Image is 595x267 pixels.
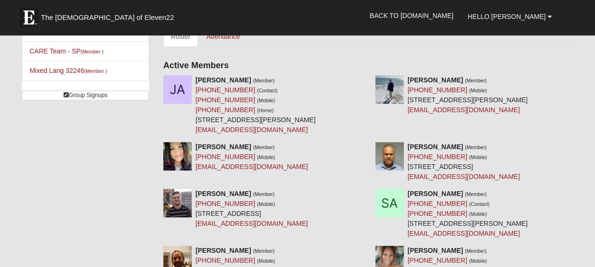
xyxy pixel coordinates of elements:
[163,27,198,46] a: Roster
[408,230,520,237] a: [EMAIL_ADDRESS][DOMAIN_NAME]
[29,67,107,74] a: Mixed Lang 32246(Member )
[465,78,487,83] small: (Member)
[257,201,275,207] small: (Mobile)
[195,76,251,84] strong: [PERSON_NAME]
[195,106,255,114] a: [PHONE_NUMBER]
[408,190,463,197] strong: [PERSON_NAME]
[15,3,204,27] a: The [DEMOGRAPHIC_DATA] of Eleven22
[22,90,149,100] a: Group Signups
[253,144,275,150] small: (Member)
[195,126,308,133] a: [EMAIL_ADDRESS][DOMAIN_NAME]
[80,49,103,54] small: (Member )
[84,68,107,74] small: (Member )
[41,13,174,22] span: The [DEMOGRAPHIC_DATA] of Eleven22
[465,191,487,197] small: (Member)
[408,106,520,114] a: [EMAIL_ADDRESS][DOMAIN_NAME]
[195,153,255,160] a: [PHONE_NUMBER]
[163,61,573,71] h4: Active Members
[469,201,489,207] small: (Contact)
[465,144,487,150] small: (Member)
[253,191,275,197] small: (Member)
[408,142,520,182] div: [STREET_ADDRESS]
[195,75,316,135] div: [STREET_ADDRESS][PERSON_NAME]
[468,13,546,20] span: Hello [PERSON_NAME]
[461,5,559,28] a: Hello [PERSON_NAME]
[195,200,255,207] a: [PHONE_NUMBER]
[469,88,487,93] small: (Mobile)
[257,107,274,113] small: (Home)
[469,154,487,160] small: (Mobile)
[195,143,251,151] strong: [PERSON_NAME]
[408,189,528,239] div: [STREET_ADDRESS][PERSON_NAME]
[195,220,308,227] a: [EMAIL_ADDRESS][DOMAIN_NAME]
[195,86,255,94] a: [PHONE_NUMBER]
[408,247,463,254] strong: [PERSON_NAME]
[408,143,463,151] strong: [PERSON_NAME]
[408,210,467,217] a: [PHONE_NUMBER]
[199,27,248,46] a: Attendance
[195,96,255,104] a: [PHONE_NUMBER]
[408,76,463,84] strong: [PERSON_NAME]
[29,47,103,55] a: CARE Team - SP(Member )
[257,98,275,103] small: (Mobile)
[469,211,487,217] small: (Mobile)
[408,153,467,160] a: [PHONE_NUMBER]
[465,248,487,254] small: (Member)
[257,88,277,93] small: (Contact)
[408,200,467,207] a: [PHONE_NUMBER]
[195,247,251,254] strong: [PERSON_NAME]
[195,190,251,197] strong: [PERSON_NAME]
[408,86,467,94] a: [PHONE_NUMBER]
[408,173,520,180] a: [EMAIL_ADDRESS][DOMAIN_NAME]
[257,154,275,160] small: (Mobile)
[408,75,528,115] div: [STREET_ADDRESS][PERSON_NAME]
[253,78,275,83] small: (Member)
[363,4,461,27] a: Back to [DOMAIN_NAME]
[19,8,38,27] img: Eleven22 logo
[253,248,275,254] small: (Member)
[195,163,308,170] a: [EMAIL_ADDRESS][DOMAIN_NAME]
[195,189,308,229] div: [STREET_ADDRESS]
